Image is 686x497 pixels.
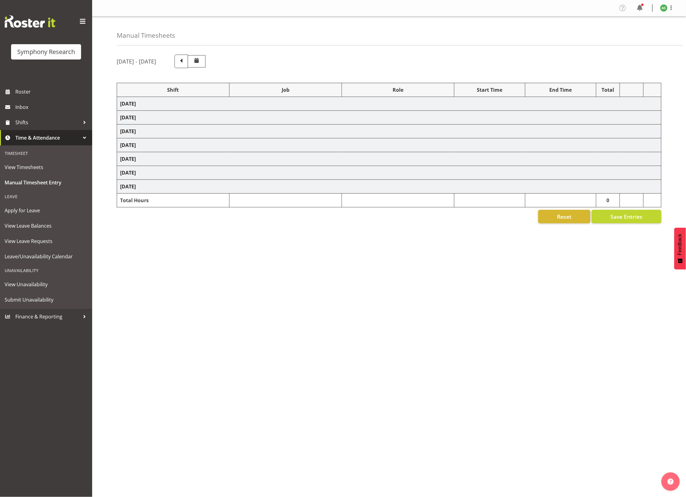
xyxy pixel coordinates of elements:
[557,213,571,221] span: Reset
[17,47,75,56] div: Symphony Research
[5,252,88,261] span: Leave/Unavailability Calendar
[2,175,91,190] a: Manual Timesheet Entry
[5,221,88,230] span: View Leave Balances
[5,163,88,172] span: View Timesheets
[5,237,88,246] span: View Leave Requests
[120,86,226,94] div: Shift
[117,111,661,125] td: [DATE]
[117,32,175,39] h4: Manual Timesheets
[2,249,91,264] a: Leave/Unavailability Calendar
[117,58,156,65] h5: [DATE] - [DATE]
[538,210,590,223] button: Reset
[117,97,661,111] td: [DATE]
[2,190,91,203] div: Leave
[2,264,91,277] div: Unavailability
[2,292,91,307] a: Submit Unavailability
[674,228,686,269] button: Feedback - Show survey
[677,234,683,255] span: Feedback
[2,218,91,233] a: View Leave Balances
[5,280,88,289] span: View Unavailability
[592,210,661,223] button: Save Entries
[2,203,91,218] a: Apply for Leave
[2,233,91,249] a: View Leave Requests
[117,125,661,138] td: [DATE]
[233,86,339,94] div: Job
[345,86,451,94] div: Role
[5,206,88,215] span: Apply for Leave
[5,15,55,28] img: Rosterit website logo
[5,295,88,304] span: Submit Unavailability
[596,194,620,207] td: 0
[457,86,522,94] div: Start Time
[117,138,661,152] td: [DATE]
[117,166,661,180] td: [DATE]
[15,87,89,96] span: Roster
[610,213,642,221] span: Save Entries
[117,180,661,194] td: [DATE]
[15,118,80,127] span: Shifts
[117,152,661,166] td: [DATE]
[599,86,617,94] div: Total
[2,147,91,160] div: Timesheet
[117,194,229,207] td: Total Hours
[15,312,80,321] span: Finance & Reporting
[2,160,91,175] a: View Timesheets
[2,277,91,292] a: View Unavailability
[668,479,674,485] img: help-xxl-2.png
[15,133,80,142] span: Time & Attendance
[15,102,89,112] span: Inbox
[660,4,668,12] img: ange-steiger11422.jpg
[5,178,88,187] span: Manual Timesheet Entry
[528,86,593,94] div: End Time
